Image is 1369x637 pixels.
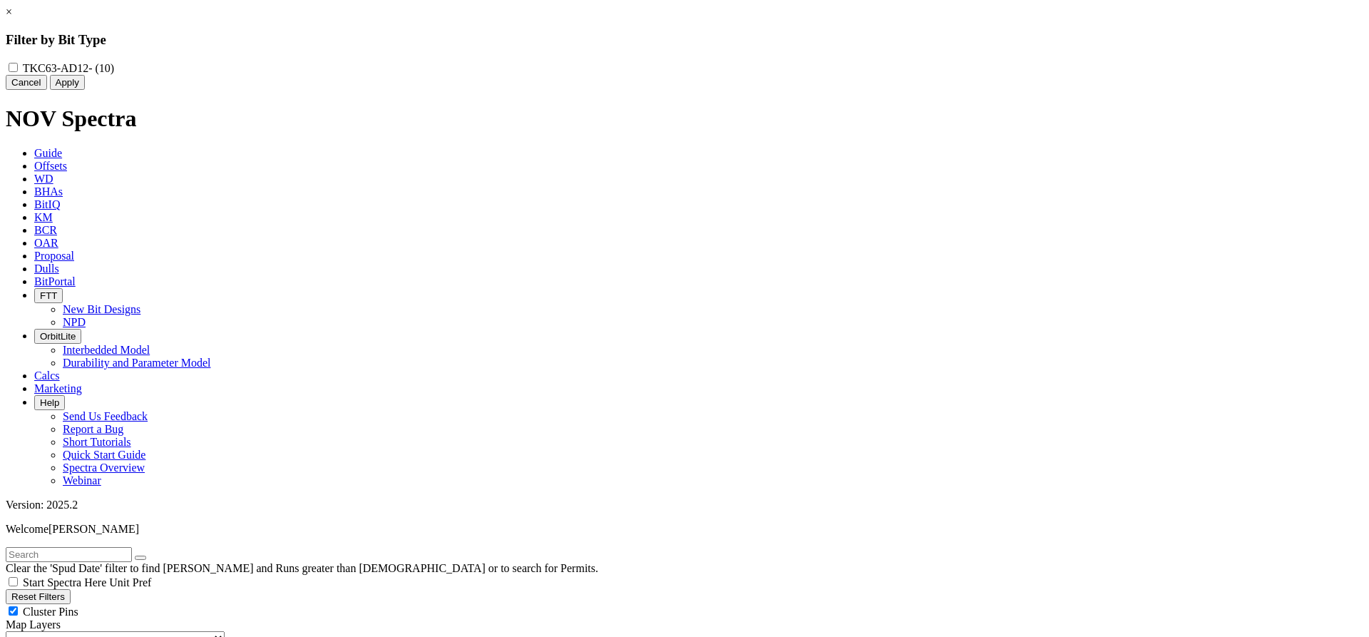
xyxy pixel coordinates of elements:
span: Offsets [34,160,67,172]
span: Help [40,397,59,408]
label: TKC63-AD12 [23,62,114,74]
h1: NOV Spectra [6,106,1363,132]
input: Search [6,547,132,562]
span: OrbitLite [40,331,76,342]
span: Marketing [34,382,82,394]
span: Map Layers [6,618,61,631]
div: Version: 2025.2 [6,499,1363,511]
a: × [6,6,12,18]
a: Spectra Overview [63,462,145,474]
span: Clear the 'Spud Date' filter to find [PERSON_NAME] and Runs greater than [DEMOGRAPHIC_DATA] or to... [6,562,598,574]
p: Welcome [6,523,1363,536]
h3: Filter by Bit Type [6,32,1363,48]
a: Durability and Parameter Model [63,357,211,369]
span: [PERSON_NAME] [48,523,139,535]
span: Calcs [34,370,60,382]
a: Send Us Feedback [63,410,148,422]
a: Report a Bug [63,423,123,435]
span: Cluster Pins [23,606,78,618]
a: Short Tutorials [63,436,131,448]
a: Quick Start Guide [63,449,145,461]
a: Webinar [63,474,101,486]
button: Reset Filters [6,589,71,604]
span: Dulls [34,263,59,275]
span: Proposal [34,250,74,262]
span: BitPortal [34,275,76,287]
a: NPD [63,316,86,328]
span: KM [34,211,53,223]
span: Unit Pref [109,576,151,588]
span: BCR [34,224,57,236]
span: Start Spectra Here [23,576,106,588]
span: Guide [34,147,62,159]
span: FTT [40,290,57,301]
span: OAR [34,237,58,249]
span: WD [34,173,53,185]
a: New Bit Designs [63,303,140,315]
span: BitIQ [34,198,60,210]
a: Interbedded Model [63,344,150,356]
span: BHAs [34,185,63,198]
button: Apply [50,75,85,90]
button: Cancel [6,75,47,90]
span: - (10) [88,62,114,74]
